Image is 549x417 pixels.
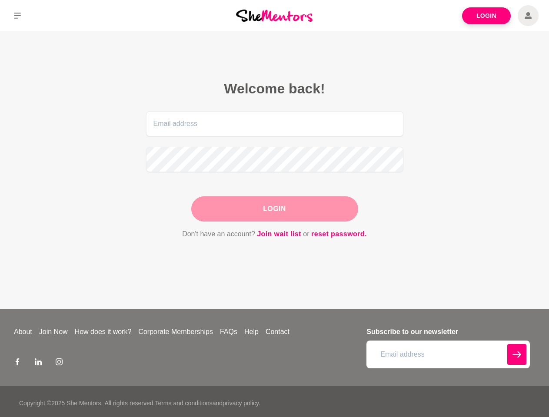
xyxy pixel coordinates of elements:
a: Contact [262,327,293,337]
input: Email address [366,341,530,368]
p: Don't have an account? or [146,228,403,240]
h2: Welcome back! [146,80,403,97]
a: How does it work? [71,327,135,337]
a: FAQs [216,327,241,337]
a: Facebook [14,358,21,368]
input: Email address [146,111,403,136]
a: LinkedIn [35,358,42,368]
a: Corporate Memberships [135,327,216,337]
p: Copyright © 2025 She Mentors . [19,399,103,408]
h4: Subscribe to our newsletter [366,327,530,337]
a: reset password. [311,228,367,240]
a: Help [241,327,262,337]
a: Instagram [56,358,63,368]
a: Terms and conditions [155,400,212,407]
a: Login [462,7,511,24]
a: Join wait list [257,228,301,240]
p: All rights reserved. and . [104,399,260,408]
a: About [10,327,36,337]
a: Join Now [36,327,71,337]
a: privacy policy [223,400,259,407]
img: She Mentors Logo [236,10,313,21]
